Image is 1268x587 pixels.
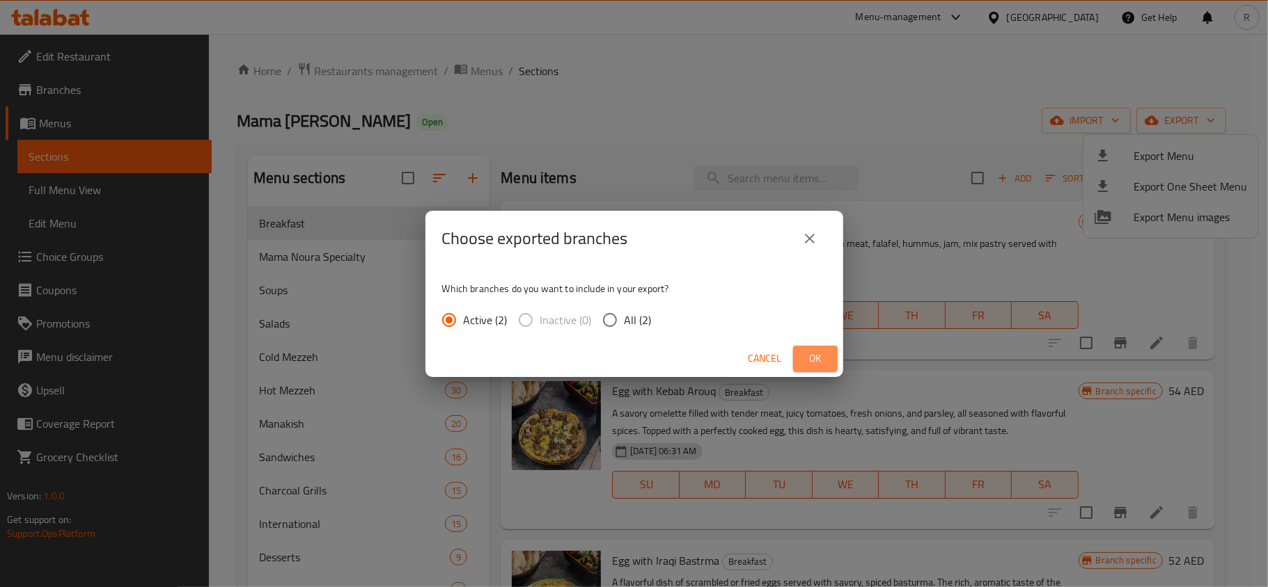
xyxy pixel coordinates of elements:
span: All (2) [625,312,652,328]
button: Ok [793,346,838,371]
button: close [793,222,827,255]
h2: Choose exported branches [442,227,628,250]
button: Cancel [743,346,788,371]
span: Active (2) [464,312,508,328]
p: Which branches do you want to include in your export? [442,282,827,296]
span: Cancel [749,350,782,367]
span: Inactive (0) [540,312,592,328]
span: Ok [804,350,827,367]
